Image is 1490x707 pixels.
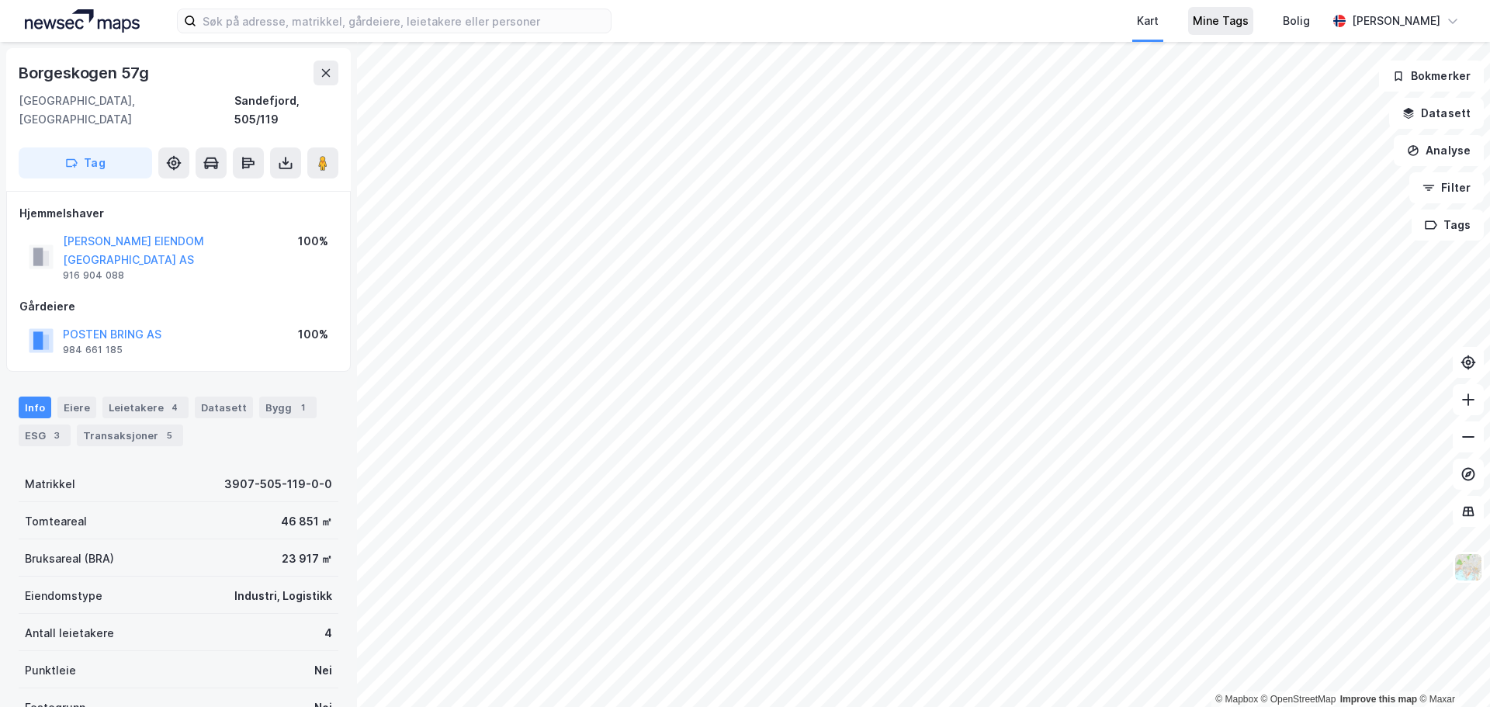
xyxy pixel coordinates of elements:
[234,587,332,605] div: Industri, Logistikk
[282,549,332,568] div: 23 917 ㎡
[1412,632,1490,707] iframe: Chat Widget
[25,624,114,643] div: Antall leietakere
[314,661,332,680] div: Nei
[25,512,87,531] div: Tomteareal
[1394,135,1484,166] button: Analyse
[281,512,332,531] div: 46 851 ㎡
[19,297,338,316] div: Gårdeiere
[1352,12,1440,30] div: [PERSON_NAME]
[19,397,51,418] div: Info
[298,325,328,344] div: 100%
[234,92,338,129] div: Sandefjord, 505/119
[1340,694,1417,705] a: Improve this map
[49,428,64,443] div: 3
[19,425,71,446] div: ESG
[57,397,96,418] div: Eiere
[25,549,114,568] div: Bruksareal (BRA)
[224,475,332,494] div: 3907-505-119-0-0
[102,397,189,418] div: Leietakere
[195,397,253,418] div: Datasett
[25,661,76,680] div: Punktleie
[1193,12,1249,30] div: Mine Tags
[63,269,124,282] div: 916 904 088
[19,61,152,85] div: Borgeskogen 57g
[77,425,183,446] div: Transaksjoner
[298,232,328,251] div: 100%
[1412,632,1490,707] div: Kontrollprogram for chat
[1261,694,1336,705] a: OpenStreetMap
[19,147,152,178] button: Tag
[19,204,338,223] div: Hjemmelshaver
[167,400,182,415] div: 4
[324,624,332,643] div: 4
[25,587,102,605] div: Eiendomstype
[161,428,177,443] div: 5
[1137,12,1159,30] div: Kart
[1454,553,1483,582] img: Z
[19,92,234,129] div: [GEOGRAPHIC_DATA], [GEOGRAPHIC_DATA]
[1283,12,1310,30] div: Bolig
[1379,61,1484,92] button: Bokmerker
[1409,172,1484,203] button: Filter
[1412,210,1484,241] button: Tags
[196,9,611,33] input: Søk på adresse, matrikkel, gårdeiere, leietakere eller personer
[1389,98,1484,129] button: Datasett
[63,344,123,356] div: 984 661 185
[1215,694,1258,705] a: Mapbox
[25,9,140,33] img: logo.a4113a55bc3d86da70a041830d287a7e.svg
[25,475,75,494] div: Matrikkel
[259,397,317,418] div: Bygg
[295,400,310,415] div: 1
